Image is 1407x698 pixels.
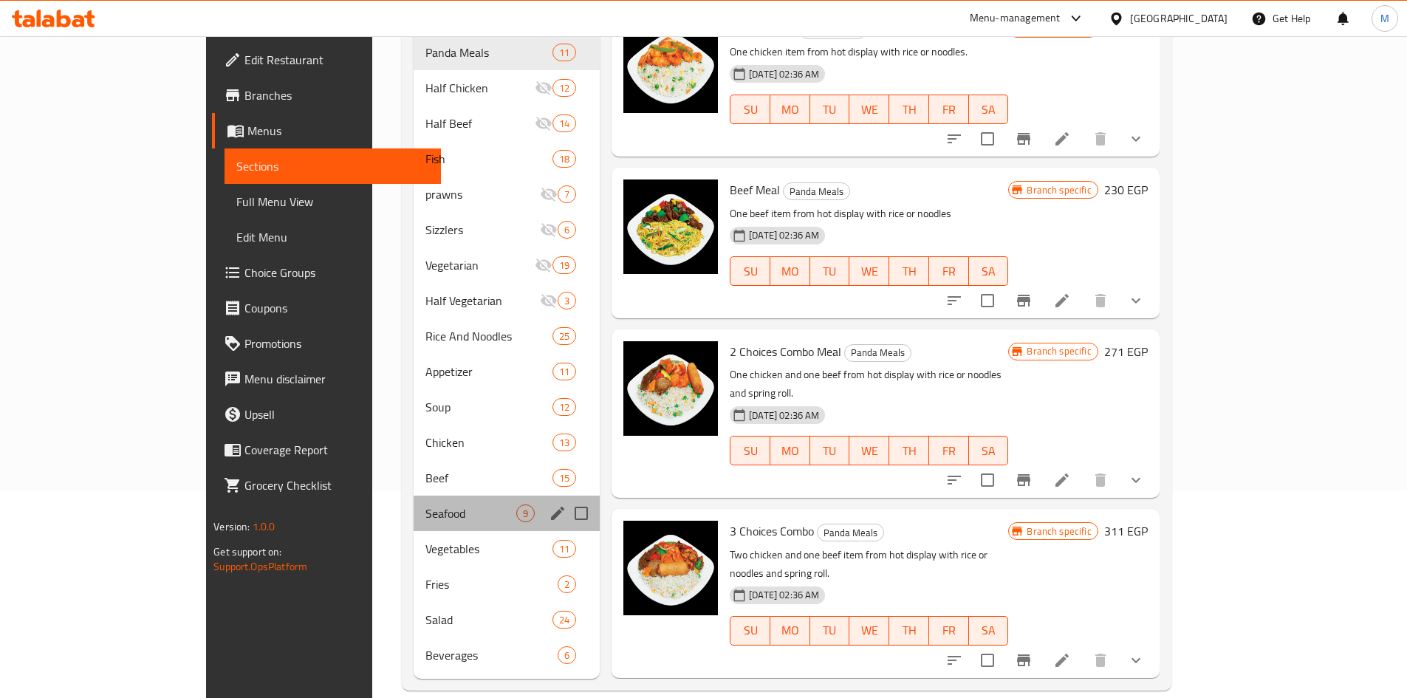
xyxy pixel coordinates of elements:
[623,341,718,436] img: 2 Choices Combo Meal
[425,504,516,522] span: Seafood
[816,261,844,282] span: TU
[1118,462,1154,498] button: show more
[540,221,558,239] svg: Inactive section
[414,283,600,318] div: Half Vegetarian3
[730,43,1008,61] p: One chicken item from hot display with rice or noodles.
[975,620,1003,641] span: SA
[213,542,281,561] span: Get support on:
[414,318,600,354] div: Rice And Noodles25
[414,35,600,70] div: Panda Meals11
[244,370,429,388] span: Menu disclaimer
[425,363,552,380] span: Appetizer
[558,221,576,239] div: items
[972,123,1003,154] span: Select to update
[212,78,441,113] a: Branches
[935,620,963,641] span: FR
[247,122,429,140] span: Menus
[425,646,558,664] span: Beverages
[855,261,883,282] span: WE
[425,469,552,487] div: Beef
[558,185,576,203] div: items
[1006,462,1041,498] button: Branch-specific-item
[1118,121,1154,157] button: show more
[236,228,429,246] span: Edit Menu
[553,471,575,485] span: 15
[730,436,770,465] button: SU
[425,79,535,97] span: Half Chicken
[244,406,429,423] span: Upsell
[553,259,575,273] span: 19
[547,502,569,524] button: edit
[1083,283,1118,318] button: delete
[212,255,441,290] a: Choice Groups
[1053,471,1071,489] a: Edit menu item
[552,540,576,558] div: items
[414,106,600,141] div: Half Beef14
[253,517,275,536] span: 1.0.0
[1083,643,1118,678] button: delete
[1006,283,1041,318] button: Branch-specific-item
[935,440,963,462] span: FR
[937,643,972,678] button: sort-choices
[553,436,575,450] span: 13
[535,256,552,274] svg: Inactive section
[425,185,540,203] span: prawns
[810,436,850,465] button: TU
[736,99,764,120] span: SU
[558,294,575,308] span: 3
[213,557,307,576] a: Support.OpsPlatform
[552,363,576,380] div: items
[845,344,911,361] span: Panda Meals
[425,114,535,132] span: Half Beef
[929,616,969,646] button: FR
[425,327,552,345] span: Rice And Noodles
[1127,651,1145,669] svg: Show Choices
[414,70,600,106] div: Half Chicken12
[937,462,972,498] button: sort-choices
[236,193,429,211] span: Full Menu View
[784,183,849,200] span: Panda Meals
[1127,130,1145,148] svg: Show Choices
[553,542,575,556] span: 11
[623,179,718,274] img: Beef Meal
[552,469,576,487] div: items
[623,521,718,615] img: 3 Choices Combo
[414,212,600,247] div: Sizzlers6
[225,184,441,219] a: Full Menu View
[552,44,576,61] div: items
[849,95,889,124] button: WE
[972,465,1003,496] span: Select to update
[776,440,804,462] span: MO
[970,10,1061,27] div: Menu-management
[553,365,575,379] span: 11
[1127,292,1145,309] svg: Show Choices
[535,79,552,97] svg: Inactive section
[425,398,552,416] div: Soup
[552,79,576,97] div: items
[425,575,558,593] span: Fries
[889,256,929,286] button: TH
[414,247,600,283] div: Vegetarian19
[889,95,929,124] button: TH
[770,95,810,124] button: MO
[244,476,429,494] span: Grocery Checklist
[517,507,534,521] span: 9
[895,440,923,462] span: TH
[244,86,429,104] span: Branches
[776,99,804,120] span: MO
[975,99,1003,120] span: SA
[552,256,576,274] div: items
[975,440,1003,462] span: SA
[810,616,850,646] button: TU
[1104,521,1148,541] h6: 311 EGP
[1104,341,1148,362] h6: 271 EGP
[540,292,558,309] svg: Inactive section
[730,95,770,124] button: SU
[425,150,552,168] div: Fish
[414,567,600,602] div: Fries2
[414,141,600,177] div: Fish18
[244,51,429,69] span: Edit Restaurant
